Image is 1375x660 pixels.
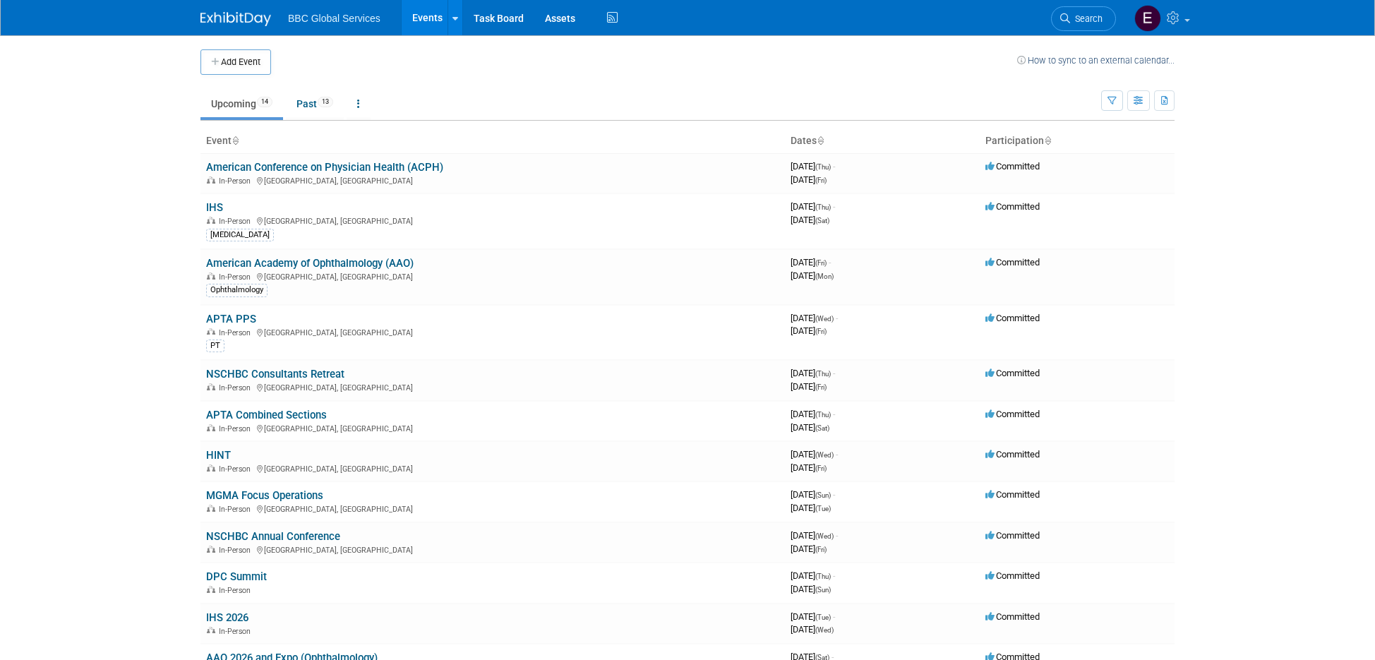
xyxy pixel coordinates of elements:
[206,270,779,282] div: [GEOGRAPHIC_DATA], [GEOGRAPHIC_DATA]
[207,176,215,184] img: In-Person Event
[815,203,831,211] span: (Thu)
[206,257,414,270] a: American Academy of Ophthalmology (AAO)
[791,544,827,554] span: [DATE]
[1134,5,1161,32] img: Ethan Denkensohn
[206,326,779,337] div: [GEOGRAPHIC_DATA], [GEOGRAPHIC_DATA]
[206,229,274,241] div: [MEDICAL_DATA]
[815,572,831,580] span: (Thu)
[206,570,267,583] a: DPC Summit
[232,135,239,146] a: Sort by Event Name
[791,422,829,433] span: [DATE]
[1070,13,1103,24] span: Search
[815,176,827,184] span: (Fri)
[286,90,344,117] a: Past13
[219,272,255,282] span: In-Person
[200,90,283,117] a: Upcoming14
[985,530,1040,541] span: Committed
[815,464,827,472] span: (Fri)
[206,462,779,474] div: [GEOGRAPHIC_DATA], [GEOGRAPHIC_DATA]
[985,313,1040,323] span: Committed
[833,368,835,378] span: -
[815,505,831,512] span: (Tue)
[985,409,1040,419] span: Committed
[219,217,255,226] span: In-Person
[985,201,1040,212] span: Committed
[791,584,831,594] span: [DATE]
[318,97,333,107] span: 13
[836,449,838,460] span: -
[815,613,831,621] span: (Tue)
[206,368,344,380] a: NSCHBC Consultants Retreat
[207,586,215,593] img: In-Person Event
[833,161,835,172] span: -
[815,383,827,391] span: (Fri)
[985,570,1040,581] span: Committed
[791,313,838,323] span: [DATE]
[791,257,831,268] span: [DATE]
[206,174,779,186] div: [GEOGRAPHIC_DATA], [GEOGRAPHIC_DATA]
[206,489,323,502] a: MGMA Focus Operations
[207,383,215,390] img: In-Person Event
[219,464,255,474] span: In-Person
[791,624,834,635] span: [DATE]
[815,328,827,335] span: (Fri)
[791,368,835,378] span: [DATE]
[206,161,443,174] a: American Conference on Physician Health (ACPH)
[817,135,824,146] a: Sort by Start Date
[219,627,255,636] span: In-Person
[288,13,380,24] span: BBC Global Services
[833,201,835,212] span: -
[985,368,1040,378] span: Committed
[985,611,1040,622] span: Committed
[836,313,838,323] span: -
[815,411,831,419] span: (Thu)
[791,489,835,500] span: [DATE]
[815,491,831,499] span: (Sun)
[815,586,831,594] span: (Sun)
[836,530,838,541] span: -
[200,129,785,153] th: Event
[815,626,834,634] span: (Wed)
[206,215,779,226] div: [GEOGRAPHIC_DATA], [GEOGRAPHIC_DATA]
[791,174,827,185] span: [DATE]
[791,325,827,336] span: [DATE]
[206,530,340,543] a: NSCHBC Annual Conference
[985,449,1040,460] span: Committed
[815,315,834,323] span: (Wed)
[985,257,1040,268] span: Committed
[219,546,255,555] span: In-Person
[206,409,327,421] a: APTA Combined Sections
[815,532,834,540] span: (Wed)
[206,313,256,325] a: APTA PPS
[791,215,829,225] span: [DATE]
[791,409,835,419] span: [DATE]
[985,489,1040,500] span: Committed
[833,611,835,622] span: -
[219,424,255,433] span: In-Person
[791,611,835,622] span: [DATE]
[206,544,779,555] div: [GEOGRAPHIC_DATA], [GEOGRAPHIC_DATA]
[207,464,215,472] img: In-Person Event
[980,129,1175,153] th: Participation
[219,328,255,337] span: In-Person
[207,328,215,335] img: In-Person Event
[815,272,834,280] span: (Mon)
[815,370,831,378] span: (Thu)
[219,176,255,186] span: In-Person
[207,627,215,634] img: In-Person Event
[785,129,980,153] th: Dates
[791,161,835,172] span: [DATE]
[206,422,779,433] div: [GEOGRAPHIC_DATA], [GEOGRAPHIC_DATA]
[815,546,827,553] span: (Fri)
[200,49,271,75] button: Add Event
[791,381,827,392] span: [DATE]
[815,451,834,459] span: (Wed)
[1051,6,1116,31] a: Search
[791,530,838,541] span: [DATE]
[815,259,827,267] span: (Fri)
[791,503,831,513] span: [DATE]
[791,449,838,460] span: [DATE]
[791,570,835,581] span: [DATE]
[833,489,835,500] span: -
[206,201,223,214] a: IHS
